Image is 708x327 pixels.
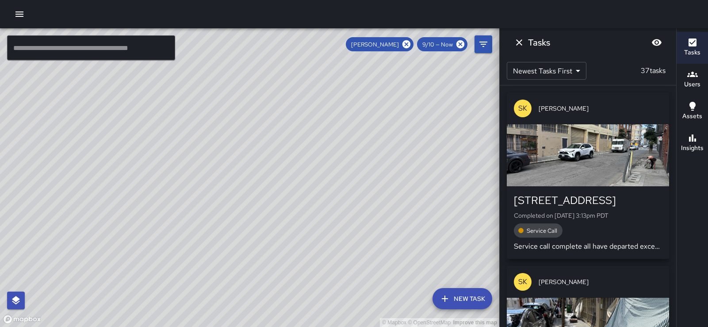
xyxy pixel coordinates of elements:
button: Blur [648,34,666,51]
button: New Task [432,288,492,309]
button: Users [677,64,708,96]
button: Insights [677,127,708,159]
div: [PERSON_NAME] [346,37,413,51]
div: Newest Tasks First [507,62,586,80]
div: [STREET_ADDRESS] [514,193,662,208]
div: 9/10 — Now [417,37,467,51]
h6: Assets [682,112,702,121]
span: [PERSON_NAME] [346,41,404,48]
span: [PERSON_NAME] [539,104,662,113]
button: Tasks [677,32,708,64]
p: 37 tasks [637,65,669,76]
span: Service Call [521,227,563,235]
span: [PERSON_NAME] [539,277,662,286]
button: SK[PERSON_NAME][STREET_ADDRESS]Completed on [DATE] 3:13pm PDTService CallService call complete al... [507,92,669,259]
h6: Users [684,80,700,89]
button: Filters [475,35,492,53]
h6: Tasks [684,48,700,58]
button: Dismiss [510,34,528,51]
span: 9/10 — Now [417,41,458,48]
p: SK [518,277,527,287]
p: SK [518,103,527,114]
p: Service call complete all have departed except 1 black [DEMOGRAPHIC_DATA] in make shift structure... [514,241,662,252]
h6: Insights [681,143,704,153]
button: Assets [677,96,708,127]
p: Completed on [DATE] 3:13pm PDT [514,211,662,220]
h6: Tasks [528,35,550,50]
